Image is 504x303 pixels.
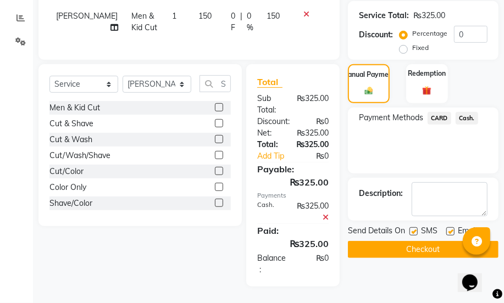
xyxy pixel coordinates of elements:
div: ₨325.00 [289,93,337,116]
div: Net: [249,127,289,139]
div: Total: [249,139,288,150]
div: ₨325.00 [289,127,337,139]
img: _cash.svg [362,86,375,96]
label: Fixed [412,43,429,53]
div: ₨325.00 [249,176,337,189]
span: Cash. [456,112,478,125]
div: Service Total: [359,10,409,21]
span: 150 [198,11,212,21]
a: Add Tip [249,150,300,162]
iframe: chat widget [458,259,493,292]
div: Sub Total: [249,93,289,116]
div: ₨0 [300,150,337,162]
span: Email [458,225,477,239]
div: Color Only [49,182,86,193]
input: Search or Scan [200,75,231,92]
div: ₨325.00 [413,10,445,21]
div: ₨325.00 [288,139,337,150]
label: Redemption [408,69,446,78]
img: _gift.svg [419,85,434,97]
span: Men & Kid Cut [131,11,157,32]
label: Percentage [412,29,447,38]
div: Shave/Color [49,198,92,209]
div: Cut & Shave [49,118,93,130]
div: ₨325.00 [289,200,337,223]
span: Payment Methods [359,112,423,124]
label: Manual Payment [342,70,395,80]
div: ₨0 [294,252,337,276]
div: Discount: [249,116,298,127]
div: Payable: [249,162,337,176]
span: CARD [428,112,451,125]
div: ₨325.00 [249,237,337,250]
span: | [240,10,242,33]
div: Men & Kid Cut [49,102,100,114]
div: Balance : [249,252,294,276]
div: Description: [359,188,403,199]
span: 1 [172,11,176,21]
span: SMS [421,225,437,239]
div: Paid: [249,224,337,237]
span: 0 % [247,10,253,33]
span: Send Details On [348,225,405,239]
div: Payments [257,191,329,200]
div: Cut & Wash [49,134,92,145]
div: ₨0 [298,116,337,127]
div: Cash. [249,200,289,223]
span: 150 [267,11,280,21]
div: Cut/Color [49,166,84,177]
span: Total [257,76,283,88]
span: 0 F [231,10,236,33]
div: Discount: [359,29,393,41]
span: [PERSON_NAME] [56,11,118,21]
button: Checkout [348,241,499,258]
div: Cut/Wash/Shave [49,150,110,161]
